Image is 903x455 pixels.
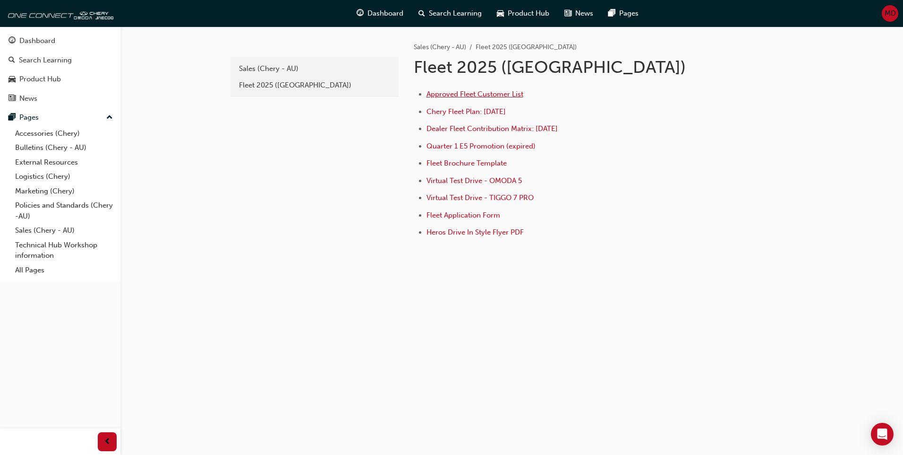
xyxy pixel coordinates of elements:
span: Search Learning [429,8,482,19]
span: Dashboard [367,8,403,19]
a: search-iconSearch Learning [411,4,489,23]
div: Fleet 2025 ([GEOGRAPHIC_DATA]) [239,80,390,91]
div: Product Hub [19,74,61,85]
a: Dashboard [4,32,117,50]
span: search-icon [418,8,425,19]
span: MD [885,8,896,19]
a: News [4,90,117,107]
a: Policies and Standards (Chery -AU) [11,198,117,223]
a: Approved Fleet Customer List [426,90,523,98]
span: news-icon [9,95,16,103]
div: Dashboard [19,35,55,46]
a: Fleet 2025 ([GEOGRAPHIC_DATA]) [234,77,395,94]
span: Product Hub [508,8,549,19]
a: Chery Fleet Plan: [DATE] [426,107,506,116]
div: Pages [19,112,39,123]
a: Accessories (Chery) [11,126,117,141]
a: Quarter 1 E5 Promotion (expired) [426,142,536,150]
a: Product Hub [4,70,117,88]
a: Dealer Fleet Contribution Matrix: [DATE] [426,124,558,133]
span: guage-icon [9,37,16,45]
button: MD [882,5,898,22]
div: News [19,93,37,104]
a: Sales (Chery - AU) [414,43,466,51]
a: Fleet Application Form [426,211,500,219]
a: Virtual Test Drive - TIGGO 7 PRO [426,193,534,202]
span: car-icon [9,75,16,84]
a: Virtual Test Drive - OMODA 5 [426,176,522,185]
button: Pages [4,109,117,126]
h1: Fleet 2025 ([GEOGRAPHIC_DATA]) [414,57,724,78]
a: guage-iconDashboard [349,4,411,23]
a: Logistics (Chery) [11,169,117,184]
span: guage-icon [357,8,364,19]
span: up-icon [106,112,113,124]
span: news-icon [564,8,571,19]
span: News [575,8,593,19]
a: Marketing (Chery) [11,184,117,199]
a: Bulletins (Chery - AU) [11,140,117,155]
button: DashboardSearch LearningProduct HubNews [4,30,117,109]
div: Sales (Chery - AU) [239,63,390,74]
div: Open Intercom Messenger [871,423,894,446]
li: Fleet 2025 ([GEOGRAPHIC_DATA]) [476,42,577,53]
span: pages-icon [608,8,615,19]
a: Heros Drive In Style Flyer PDF [426,228,524,236]
a: Sales (Chery - AU) [234,61,395,77]
span: search-icon [9,56,15,65]
a: Search Learning [4,52,117,69]
span: car-icon [497,8,504,19]
a: pages-iconPages [601,4,646,23]
a: Sales (Chery - AU) [11,223,117,238]
a: External Resources [11,155,117,170]
img: oneconnect [5,4,113,23]
div: Search Learning [19,55,72,66]
a: Fleet Brochure Template [426,159,507,167]
a: Technical Hub Workshop information [11,238,117,263]
span: prev-icon [104,436,111,448]
a: All Pages [11,263,117,278]
span: pages-icon [9,114,16,122]
a: news-iconNews [557,4,601,23]
span: Pages [619,8,639,19]
a: car-iconProduct Hub [489,4,557,23]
